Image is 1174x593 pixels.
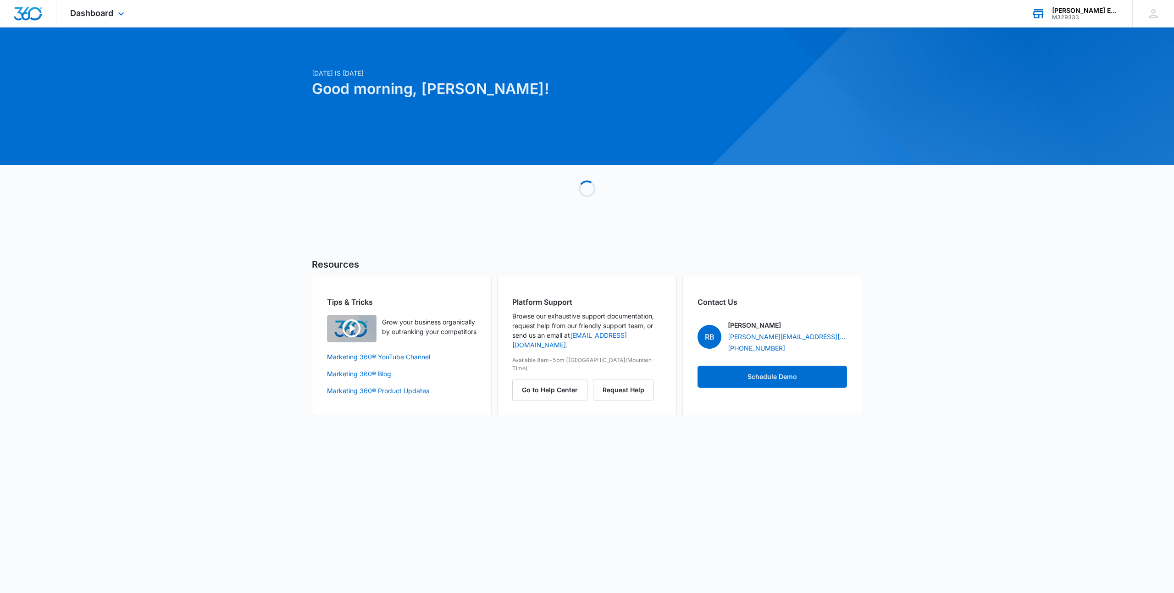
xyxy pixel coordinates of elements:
[327,352,476,362] a: Marketing 360® YouTube Channel
[512,386,593,394] a: Go to Help Center
[1052,14,1119,21] div: account id
[593,386,654,394] a: Request Help
[312,258,862,271] h5: Resources
[1052,7,1119,14] div: account name
[593,379,654,401] button: Request Help
[327,296,476,307] h2: Tips & Tricks
[312,68,675,78] p: [DATE] is [DATE]
[728,332,847,341] a: [PERSON_NAME][EMAIL_ADDRESS][PERSON_NAME][DOMAIN_NAME]
[698,325,721,349] span: RB
[327,386,476,395] a: Marketing 360® Product Updates
[70,8,113,18] span: Dashboard
[698,366,847,388] button: Schedule Demo
[312,78,675,100] h1: Good morning, [PERSON_NAME]!
[512,311,662,350] p: Browse our exhaustive support documentation, request help from our friendly support team, or send...
[382,317,476,336] p: Grow your business organically by outranking your competitors
[728,343,785,353] a: [PHONE_NUMBER]
[512,296,662,307] h2: Platform Support
[728,320,781,330] p: [PERSON_NAME]
[512,356,662,373] p: Available 8am-5pm ([GEOGRAPHIC_DATA]/Mountain Time)
[327,315,377,342] img: Quick Overview Video
[327,369,476,379] a: Marketing 360® Blog
[698,296,847,307] h2: Contact Us
[512,379,587,401] button: Go to Help Center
